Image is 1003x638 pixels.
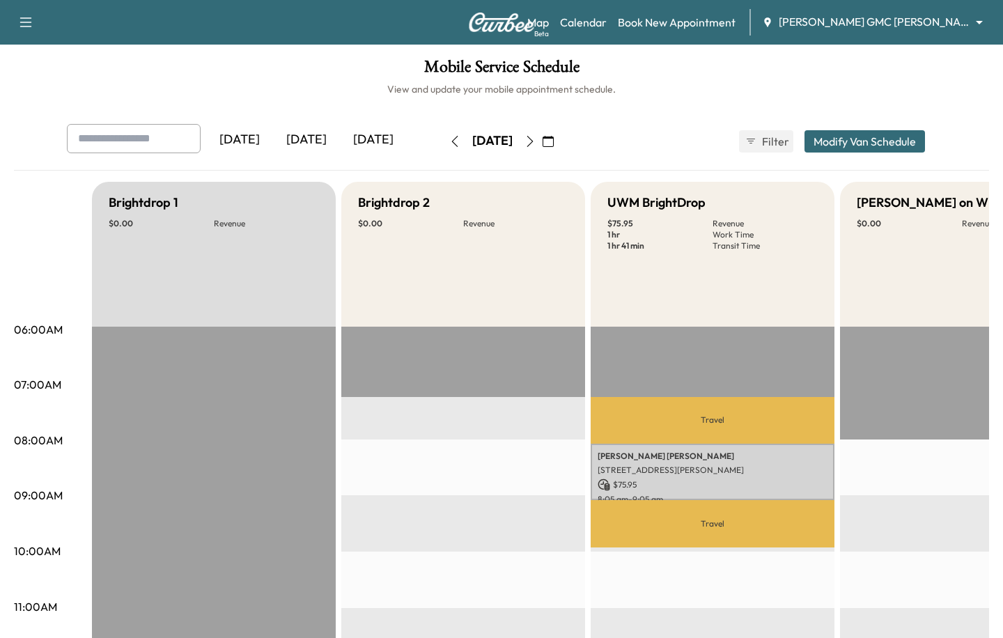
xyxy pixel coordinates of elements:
p: 1 hr 41 min [607,240,713,251]
button: Filter [739,130,793,153]
h6: View and update your mobile appointment schedule. [14,82,989,96]
p: 07:00AM [14,376,61,393]
a: Book New Appointment [618,14,736,31]
p: [STREET_ADDRESS][PERSON_NAME] [598,465,827,476]
p: Travel [591,397,834,444]
p: 8:05 am - 9:05 am [598,494,827,505]
p: 10:00AM [14,543,61,559]
p: $ 75.95 [598,478,827,491]
p: $ 75.95 [607,218,713,229]
div: [DATE] [273,124,340,156]
p: $ 0.00 [358,218,463,229]
p: 11:00AM [14,598,57,615]
img: Curbee Logo [468,13,535,32]
h5: UWM BrightDrop [607,193,706,212]
p: 06:00AM [14,321,63,338]
div: [DATE] [206,124,273,156]
button: Modify Van Schedule [804,130,925,153]
h5: Brightdrop 2 [358,193,430,212]
span: Filter [762,133,787,150]
p: Travel [591,500,834,548]
p: Revenue [713,218,818,229]
h5: Brightdrop 1 [109,193,178,212]
p: 08:00AM [14,432,63,449]
a: MapBeta [527,14,549,31]
p: 09:00AM [14,487,63,504]
span: [PERSON_NAME] GMC [PERSON_NAME] [779,14,970,30]
p: Transit Time [713,240,818,251]
p: Revenue [214,218,319,229]
p: $ 0.00 [109,218,214,229]
div: [DATE] [472,132,513,150]
p: [PERSON_NAME] [PERSON_NAME] [598,451,827,462]
p: 1 hr [607,229,713,240]
p: $ 0.00 [857,218,962,229]
div: [DATE] [340,124,407,156]
p: Revenue [463,218,568,229]
div: Beta [534,29,549,39]
a: Calendar [560,14,607,31]
p: Work Time [713,229,818,240]
h1: Mobile Service Schedule [14,59,989,82]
